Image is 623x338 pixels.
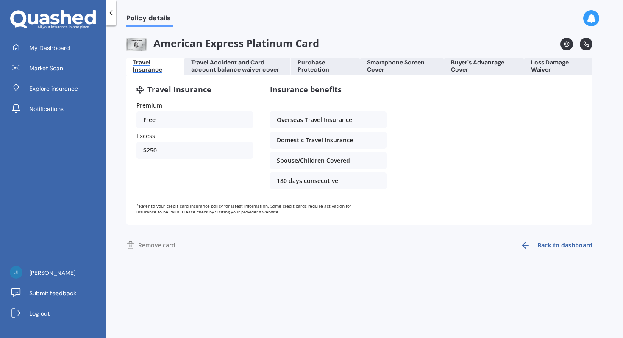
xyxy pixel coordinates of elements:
[367,59,437,73] div: Smartphone Screen Cover
[29,105,64,113] span: Notifications
[29,64,63,72] span: Market Scan
[515,235,592,255] a: Back to dashboard
[147,85,211,94] span: Travel Insurance
[270,85,387,94] h3: Insurance benefits
[270,172,387,189] div: 180 days consecutive
[29,309,50,318] span: Log out
[29,289,76,297] span: Submit feedback
[126,37,319,51] span: American Express Platinum Card
[298,59,353,73] div: Purchase Protection
[6,80,106,97] a: Explore insurance
[10,266,22,279] img: 9b0722cdeac661ac6666983742e71e30
[451,59,517,73] div: Buyer's Advantage Cover
[191,59,284,73] div: Travel Accident and Card account balance waiver cover
[136,142,253,159] div: $250
[531,59,585,73] div: Loss Damage Waiver
[126,38,147,51] img: Platinum_1.png
[136,203,370,215] div: *Refer to your credit card insurance policy for latest information. Some credit cards require act...
[6,264,106,281] a: [PERSON_NAME]
[136,111,253,128] div: Free
[29,269,75,277] span: [PERSON_NAME]
[29,44,70,52] span: My Dashboard
[6,60,106,77] a: Market Scan
[6,305,106,322] a: Log out
[29,84,78,93] span: Explore insurance
[6,285,106,302] a: Submit feedback
[6,100,106,117] a: Notifications
[136,132,253,140] div: Excess
[270,111,387,128] div: Overseas Travel Insurance
[270,152,387,169] div: Spouse/Children Covered
[136,101,253,110] div: Premium
[126,14,173,25] span: Policy details
[133,59,177,73] div: Travel Insurance
[6,39,106,56] a: My Dashboard
[126,235,181,255] button: Remove card
[270,132,387,149] div: Domestic Travel Insurance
